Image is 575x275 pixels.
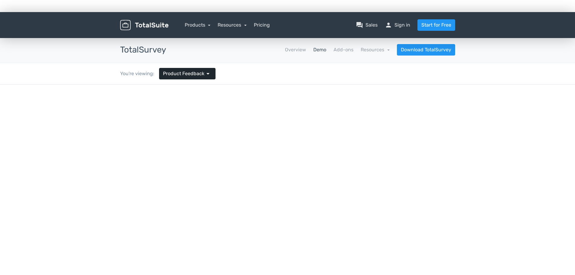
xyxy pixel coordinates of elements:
span: Product Feedback [163,70,204,77]
span: question_answer [356,21,363,29]
span: arrow_drop_down [204,70,212,77]
a: Start for Free [417,19,455,31]
h3: TotalSurvey [120,45,166,55]
a: Add-ons [334,46,353,53]
a: question_answerSales [356,21,378,29]
a: Resources [361,47,390,53]
a: personSign in [385,21,410,29]
div: You're viewing: [120,70,159,77]
a: Products [185,22,211,28]
a: Product Feedback arrow_drop_down [159,68,216,79]
a: Overview [285,46,306,53]
a: Demo [313,46,326,53]
a: Download TotalSurvey [397,44,455,56]
img: TotalSuite for WordPress [120,20,168,30]
span: person [385,21,392,29]
a: Resources [218,22,247,28]
a: Pricing [254,21,270,29]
